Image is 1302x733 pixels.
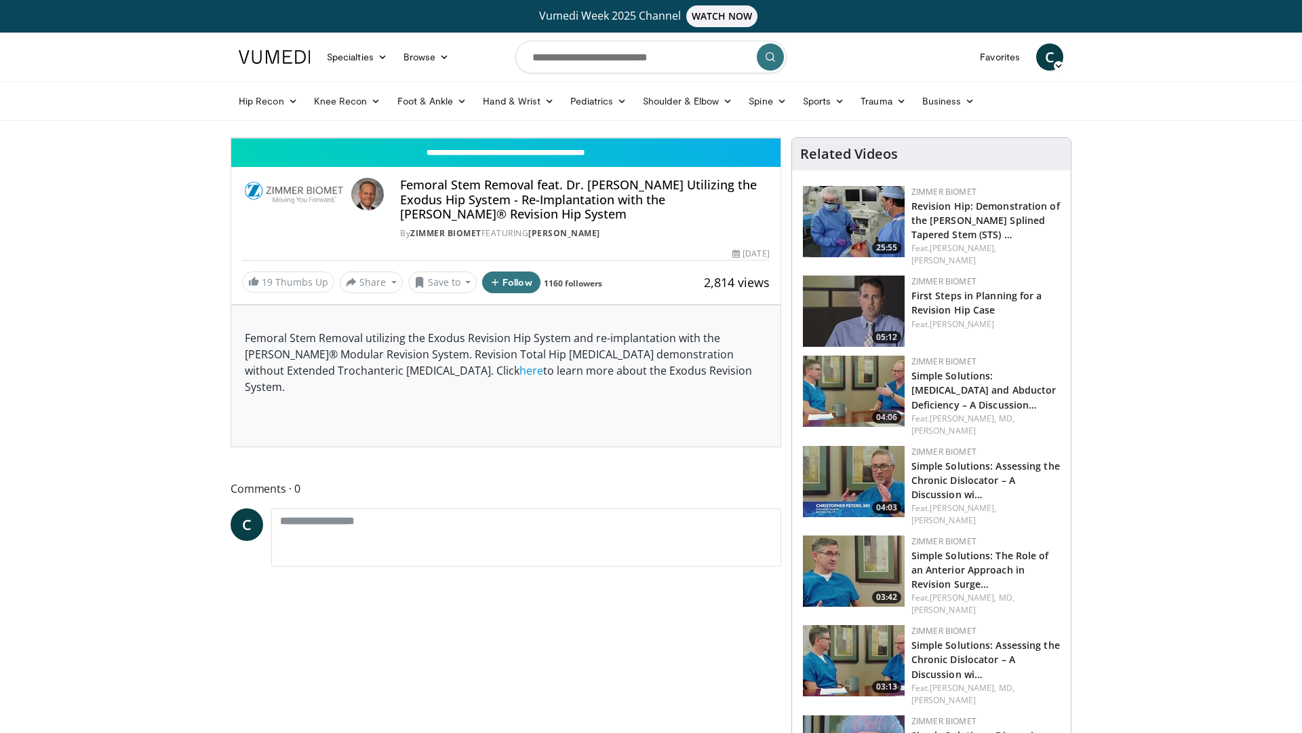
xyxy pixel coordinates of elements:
[562,88,635,115] a: Pediatrics
[911,255,976,266] a: [PERSON_NAME]
[930,413,1014,424] a: [PERSON_NAME], MD,
[803,276,905,347] img: f4eb30dd-ad4b-481c-a702-6d980b1a90fc.150x105_q85_crop-smart_upscale.jpg
[245,330,767,395] p: Femoral Stem Removal utilizing the Exodus Revision Hip System and re-implantation with the [PERSO...
[340,271,403,293] button: Share
[803,625,905,696] a: 03:13
[803,625,905,696] img: ffb61f70-4206-46f9-b586-e1eb871e1109.150x105_q85_crop-smart_upscale.jpg
[911,535,976,547] a: Zimmer Biomet
[872,411,901,424] span: 04:06
[482,271,540,293] button: Follow
[515,41,787,73] input: Search topics, interventions
[911,413,1060,437] div: Feat.
[911,446,976,457] a: Zimmer Biomet
[795,88,853,115] a: Sports
[803,356,905,427] img: 45aa77e6-485b-4ac3-8b26-81edfeca9230.150x105_q85_crop-smart_upscale.jpg
[242,271,334,293] a: 19 Thumbs Up
[911,592,1060,616] div: Feat.
[911,318,1060,331] div: Feat.
[635,88,741,115] a: Shoulder & Elbow
[239,50,311,64] img: VuMedi Logo
[914,88,983,115] a: Business
[395,43,458,71] a: Browse
[911,276,976,287] a: Zimmer Biomet
[911,502,1060,527] div: Feat.
[911,242,1060,267] div: Feat.
[911,639,1060,680] a: Simple Solutions: Assessing the Chronic Dislocator – A Discussion wi…
[911,549,1049,590] a: Simple Solutions: The Role of an Anterior Approach in Revision Surge…
[872,331,901,343] span: 05:12
[408,271,477,293] button: Save to
[803,535,905,607] img: 00c08c06-8315-4075-a1ef-21b7b81245a2.150x105_q85_crop-smart_upscale.jpg
[911,694,976,706] a: [PERSON_NAME]
[930,318,994,330] a: [PERSON_NAME]
[803,186,905,257] a: 25:55
[911,289,1042,316] a: First Steps in Planning for a Revision Hip Case
[911,425,976,436] a: [PERSON_NAME]
[1036,43,1063,71] a: C
[852,88,914,115] a: Trauma
[803,446,905,517] img: 9d72b5f2-f587-4633-8bd0-b65f1ba0dbe0.150x105_q85_crop-smart_upscale.jpg
[519,363,543,378] a: here
[544,278,602,289] a: 1160 followers
[800,146,898,162] h4: Related Videos
[911,514,976,526] a: [PERSON_NAME]
[911,356,976,367] a: Zimmer Biomet
[911,604,976,616] a: [PERSON_NAME]
[528,227,600,239] a: [PERSON_NAME]
[872,591,901,603] span: 03:42
[475,88,562,115] a: Hand & Wrist
[930,682,1014,694] a: [PERSON_NAME], MD,
[911,369,1057,411] a: Simple Solutions: [MEDICAL_DATA] and Abductor Deficiency – A Discussion…
[741,88,794,115] a: Spine
[872,242,901,254] span: 25:55
[400,227,769,240] div: By FEATURING
[231,88,306,115] a: Hip Recon
[306,88,389,115] a: Knee Recon
[911,682,1060,707] div: Feat.
[389,88,475,115] a: Foot & Ankle
[803,356,905,427] a: 04:06
[803,535,905,607] a: 03:42
[930,242,996,254] a: [PERSON_NAME],
[262,276,273,288] span: 19
[704,274,770,290] span: 2,814 views
[911,459,1060,501] a: Simple Solutions: Assessing the Chronic Dislocator – A Discussion wi…
[911,200,1060,241] a: Revision Hip: Demonstration of the [PERSON_NAME] Splined Tapered Stem (STS) …
[803,276,905,347] a: 05:12
[410,227,481,239] a: Zimmer Biomet
[930,592,1014,603] a: [PERSON_NAME], MD,
[911,186,976,198] a: Zimmer Biomet
[872,681,901,693] span: 03:13
[400,178,769,222] h4: Femoral Stem Removal feat. Dr. [PERSON_NAME] Utilizing the Exodus Hip System - Re-Implantation wi...
[930,502,996,514] a: [PERSON_NAME],
[732,248,769,260] div: [DATE]
[911,715,976,727] a: Zimmer Biomet
[231,508,263,541] a: C
[972,43,1028,71] a: Favorites
[686,5,758,27] span: WATCH NOW
[872,502,901,514] span: 04:03
[911,625,976,637] a: Zimmer Biomet
[803,186,905,257] img: b1f1d919-f7d7-4a9d-8c53-72aa71ce2120.150x105_q85_crop-smart_upscale.jpg
[241,5,1061,27] a: Vumedi Week 2025 ChannelWATCH NOW
[319,43,395,71] a: Specialties
[351,178,384,210] img: Avatar
[242,178,346,210] img: Zimmer Biomet
[231,480,781,497] span: Comments 0
[803,446,905,517] a: 04:03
